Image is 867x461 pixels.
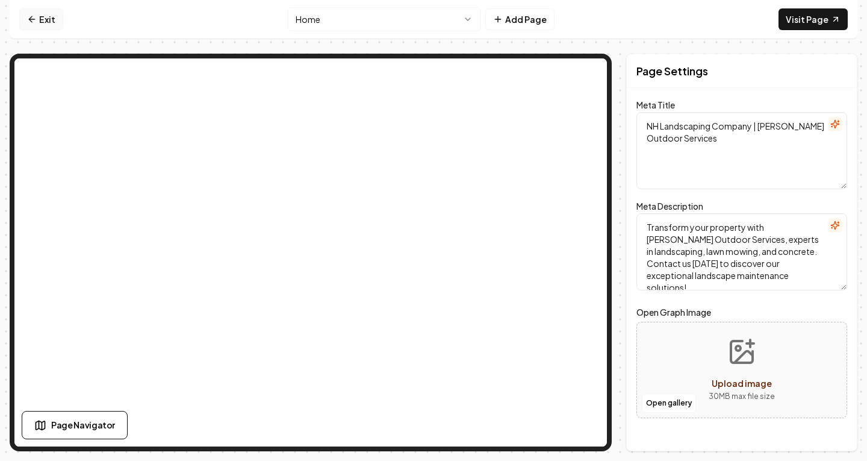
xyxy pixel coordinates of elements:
[712,378,772,389] span: Upload image
[636,63,708,80] h2: Page Settings
[642,394,696,413] button: Open gallery
[699,328,785,412] button: Upload image
[19,8,63,30] a: Exit
[709,390,775,403] p: 30 MB max file size
[485,8,555,30] button: Add Page
[778,8,848,30] a: Visit Page
[636,201,703,212] label: Meta Description
[636,99,675,110] label: Meta Title
[51,419,115,431] span: Page Navigator
[636,305,847,319] label: Open Graph Image
[22,411,128,439] button: Page Navigator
